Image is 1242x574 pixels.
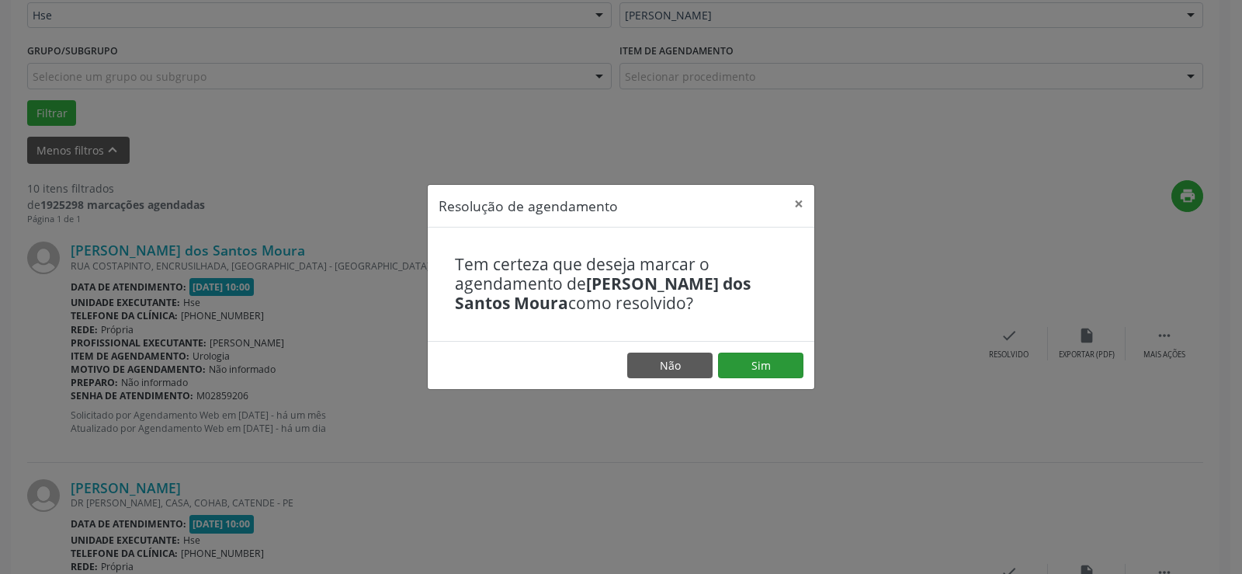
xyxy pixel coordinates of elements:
[627,353,713,379] button: Não
[455,273,751,314] b: [PERSON_NAME] dos Santos Moura
[439,196,618,216] h5: Resolução de agendamento
[718,353,803,379] button: Sim
[455,255,787,314] h4: Tem certeza que deseja marcar o agendamento de como resolvido?
[783,185,814,223] button: Close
